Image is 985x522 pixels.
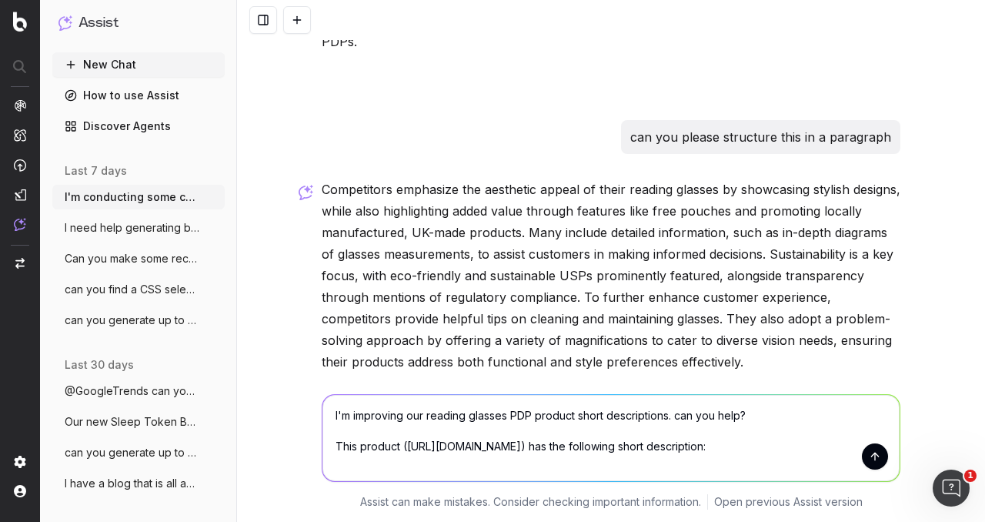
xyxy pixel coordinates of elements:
[65,251,200,266] span: Can you make some recommendations on how
[14,99,26,112] img: Analytics
[58,15,72,30] img: Assist
[14,189,26,201] img: Studio
[65,476,200,491] span: I have a blog that is all about Baby's F
[78,12,119,34] h1: Assist
[65,189,200,205] span: I'm conducting some competitor research
[299,185,313,200] img: Botify assist logo
[14,129,26,142] img: Intelligence
[14,218,26,231] img: Assist
[714,494,863,510] a: Open previous Assist version
[65,220,200,236] span: I need help generating blog ideas for ac
[52,246,225,271] button: Can you make some recommendations on how
[14,485,26,497] img: My account
[52,440,225,465] button: can you generate up to 2 meta descriptio
[52,216,225,240] button: I need help generating blog ideas for ac
[65,383,200,399] span: @GoogleTrends can you analyse google tre
[15,258,25,269] img: Switch project
[65,414,200,430] span: Our new Sleep Token Band Tshirts are a m
[13,12,27,32] img: Botify logo
[52,185,225,209] button: I'm conducting some competitor research
[65,163,127,179] span: last 7 days
[52,52,225,77] button: New Chat
[630,126,891,148] p: can you please structure this in a paragraph
[14,159,26,172] img: Activation
[52,410,225,434] button: Our new Sleep Token Band Tshirts are a m
[65,445,200,460] span: can you generate up to 2 meta descriptio
[52,308,225,333] button: can you generate up to 3 meta titles for
[52,471,225,496] button: I have a blog that is all about Baby's F
[65,282,200,297] span: can you find a CSS selector that will ex
[964,470,977,482] span: 1
[322,179,900,373] p: Competitors emphasize the aesthetic appeal of their reading glasses by showcasing stylish designs...
[65,357,134,373] span: last 30 days
[58,12,219,34] button: Assist
[52,114,225,139] a: Discover Agents
[14,456,26,468] img: Setting
[933,470,970,507] iframe: Intercom live chat
[52,277,225,302] button: can you find a CSS selector that will ex
[52,379,225,403] button: @GoogleTrends can you analyse google tre
[322,395,900,481] textarea: I'm improving our reading glasses PDP product short descriptions. can you help? This product ([UR...
[52,83,225,108] a: How to use Assist
[65,313,200,328] span: can you generate up to 3 meta titles for
[360,494,701,510] p: Assist can make mistakes. Consider checking important information.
